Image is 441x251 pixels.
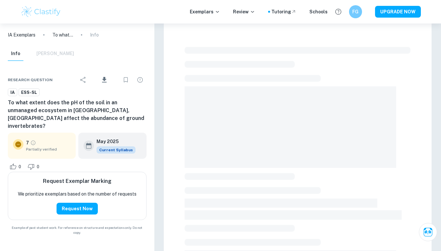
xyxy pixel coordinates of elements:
[190,8,220,15] p: Exemplars
[309,8,328,15] a: Schools
[30,140,36,146] a: Grade partially verified
[77,73,90,86] div: Share
[375,6,421,18] button: UPGRADE NOW
[19,89,39,96] span: ESS-SL
[233,8,255,15] p: Review
[8,77,53,83] span: Research question
[91,71,118,88] div: Download
[97,146,136,154] div: This exemplar is based on the current syllabus. Feel free to refer to it for inspiration/ideas wh...
[352,8,359,15] h6: FG
[43,177,111,185] h6: Request Exemplar Marking
[26,139,29,146] p: 7
[26,161,43,172] div: Dislike
[19,88,40,96] a: ESS-SL
[8,88,17,96] a: IA
[33,164,43,170] span: 0
[119,73,132,86] div: Bookmark
[26,146,71,152] span: Partially verified
[8,225,147,235] span: Example of past student work. For reference on structure and expectations only. Do not copy.
[18,190,136,198] p: We prioritize exemplars based on the number of requests
[97,138,130,145] h6: May 2025
[419,223,437,241] button: Ask Clai
[333,6,344,17] button: Help and Feedback
[8,31,35,38] a: IA Exemplars
[20,5,62,18] img: Clastify logo
[8,99,147,130] h6: To what extent does the pH of the soil in an unmanaged ecosystem in [GEOGRAPHIC_DATA], [GEOGRAPHI...
[8,89,17,96] span: IA
[90,31,99,38] p: Info
[134,73,147,86] div: Report issue
[15,164,25,170] span: 0
[271,8,296,15] a: Tutoring
[57,203,98,214] button: Request Now
[8,47,23,61] button: Info
[349,5,362,18] button: FG
[97,146,136,154] span: Current Syllabus
[52,31,73,38] p: To what extent does the pH of the soil in an unmanaged ecosystem in [GEOGRAPHIC_DATA], [GEOGRAPHI...
[8,161,25,172] div: Like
